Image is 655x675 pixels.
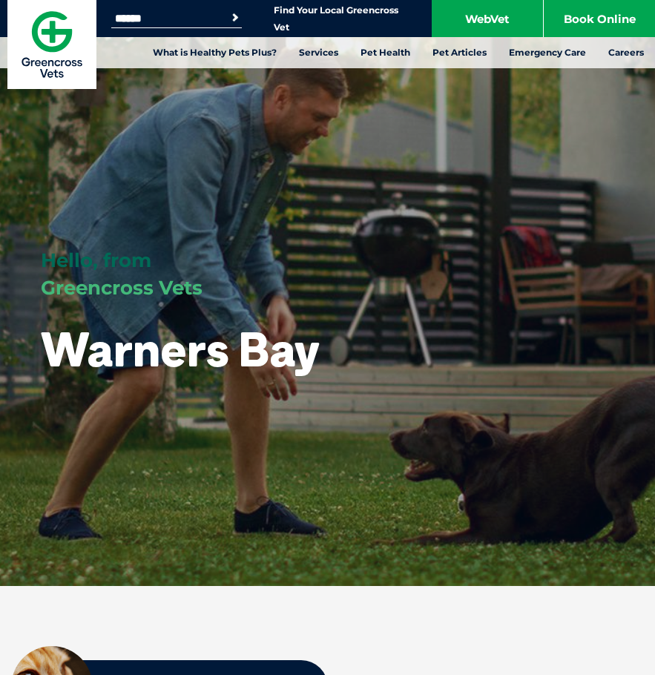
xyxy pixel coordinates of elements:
[597,37,655,68] a: Careers
[228,10,243,25] button: Search
[41,276,203,300] span: Greencross Vets
[274,4,398,33] a: Find Your Local Greencross Vet
[41,248,151,272] span: Hello, from
[41,323,320,375] h1: Warners Bay
[142,37,288,68] a: What is Healthy Pets Plus?
[349,37,421,68] a: Pet Health
[421,37,498,68] a: Pet Articles
[288,37,349,68] a: Services
[498,37,597,68] a: Emergency Care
